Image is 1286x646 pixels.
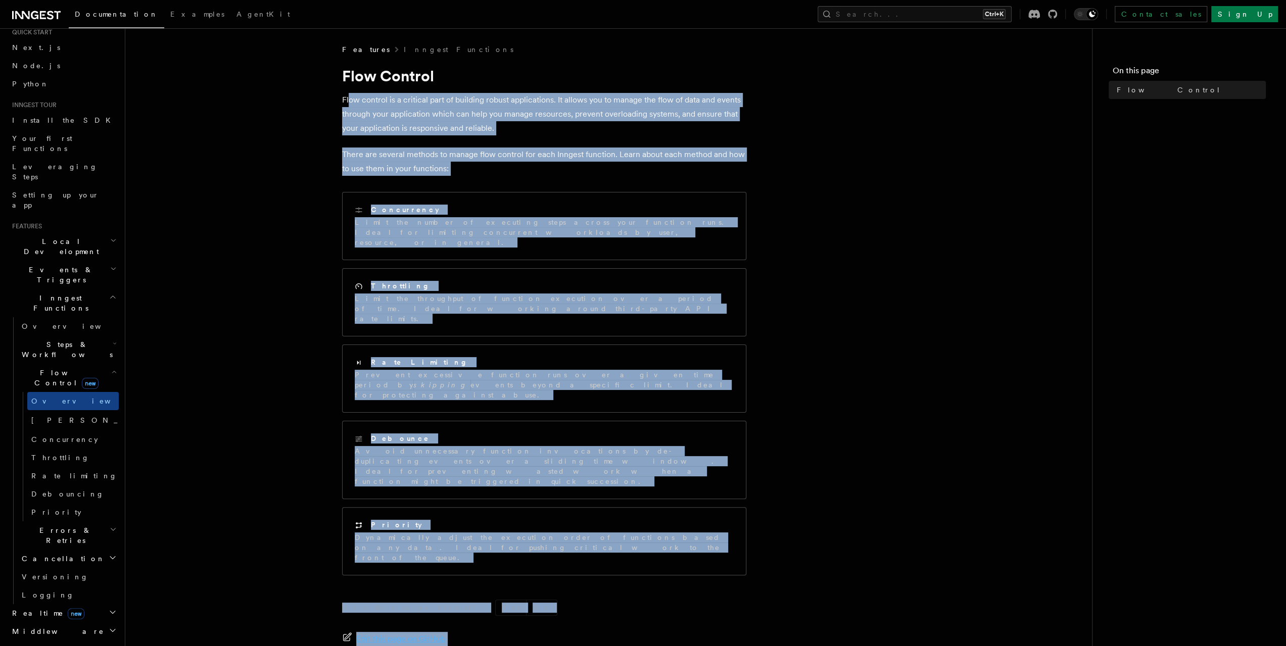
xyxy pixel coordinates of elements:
span: AgentKit [236,10,290,18]
p: There are several methods to manage flow control for each Inngest function. Learn about each meth... [342,147,746,176]
h4: On this page [1113,65,1266,81]
a: Versioning [18,568,119,586]
span: Your first Functions [12,134,72,153]
button: Flow Controlnew [18,364,119,392]
span: Flow Control [18,368,111,388]
button: Steps & Workflows [18,335,119,364]
span: Features [342,44,390,55]
a: Python [8,75,119,93]
a: Overview [27,392,119,410]
p: Dynamically adjust the execution order of functions based on any data. Ideal for pushing critical... [355,532,734,563]
span: Events & Triggers [8,265,110,285]
h2: Priority [371,520,422,530]
p: Limit the throughput of function execution over a period of time. Ideal for working around third-... [355,293,734,324]
a: Logging [18,586,119,604]
span: Versioning [22,573,88,581]
button: Errors & Retries [18,521,119,550]
a: ConcurrencyLimit the number of executing steps across your function runs. Ideal for limiting conc... [342,192,746,260]
h2: Concurrency [371,205,439,215]
a: Concurrency [27,430,119,449]
button: Local Development [8,232,119,261]
p: Prevent excessive function runs over a given time period by events beyond a specific limit. Ideal... [355,370,734,400]
span: Concurrency [31,435,98,443]
h2: Rate Limiting [371,357,468,367]
button: Cancellation [18,550,119,568]
span: Quick start [8,28,52,36]
kbd: Ctrl+K [983,9,1006,19]
span: [PERSON_NAME] [31,416,179,424]
a: Throttling [27,449,119,467]
span: Examples [170,10,224,18]
span: Documentation [75,10,158,18]
span: Overview [31,397,135,405]
div: Inngest Functions [8,317,119,604]
span: Overview [22,322,126,330]
a: Setting up your app [8,186,119,214]
a: Your first Functions [8,129,119,158]
a: Leveraging Steps [8,158,119,186]
span: Inngest tour [8,101,57,109]
span: Logging [22,591,74,599]
span: Local Development [8,236,110,257]
span: Priority [31,508,81,516]
a: ThrottlingLimit the throughput of function execution over a period of time. Ideal for working aro... [342,268,746,336]
span: Middleware [8,626,104,636]
span: Node.js [12,62,60,70]
a: Rate limiting [27,467,119,485]
a: Examples [164,3,230,27]
button: Search...Ctrl+K [818,6,1012,22]
span: Setting up your app [12,191,99,209]
a: Node.js [8,57,119,75]
p: Was this page helpful? [342,603,483,613]
a: Sign Up [1211,6,1278,22]
button: Toggle dark mode [1074,8,1098,20]
span: Realtime [8,608,84,618]
a: Contact sales [1115,6,1207,22]
span: Errors & Retries [18,525,110,545]
a: Edit this page on GitHub [342,632,446,646]
span: Flow Control [1117,85,1221,95]
p: Limit the number of executing steps across your function runs. Ideal for limiting concurrent work... [355,217,734,247]
span: Leveraging Steps [12,163,98,181]
span: Features [8,222,42,230]
h2: Debounce [371,433,430,443]
a: Next.js [8,38,119,57]
div: Flow Controlnew [18,392,119,521]
span: Edit this page on GitHub [356,632,446,646]
a: Rate LimitingPrevent excessive function runs over a given time period byskippingevents beyond a s... [342,344,746,413]
span: Throttling [31,454,89,462]
span: new [82,378,99,389]
button: Realtimenew [8,604,119,622]
a: Flow Control [1113,81,1266,99]
button: Inngest Functions [8,289,119,317]
a: Inngest Functions [404,44,513,55]
span: Next.js [12,43,60,52]
span: new [68,608,84,619]
span: Debouncing [31,490,104,498]
a: Priority [27,503,119,521]
button: No [527,600,557,615]
span: Rate limiting [31,472,117,480]
span: Steps & Workflows [18,339,113,360]
a: Documentation [69,3,164,28]
button: Events & Triggers [8,261,119,289]
p: Avoid unnecessary function invocations by de-duplicating events over a sliding time window. Ideal... [355,446,734,486]
a: AgentKit [230,3,296,27]
button: Yes [496,600,526,615]
a: PriorityDynamically adjust the execution order of functions based on any data. Ideal for pushing ... [342,507,746,575]
a: Overview [18,317,119,335]
h1: Flow Control [342,67,746,85]
span: Python [12,80,49,88]
button: Middleware [8,622,119,640]
span: Inngest Functions [8,293,109,313]
p: Flow control is a critical part of building robust applications. It allows you to manage the flow... [342,93,746,135]
span: Install the SDK [12,116,117,124]
span: Cancellation [18,554,105,564]
h2: Throttling [371,281,430,291]
a: Install the SDK [8,111,119,129]
a: Debouncing [27,485,119,503]
em: skipping [413,381,470,389]
a: [PERSON_NAME] [27,410,119,430]
a: DebounceAvoid unnecessary function invocations by de-duplicating events over a sliding time windo... [342,421,746,499]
